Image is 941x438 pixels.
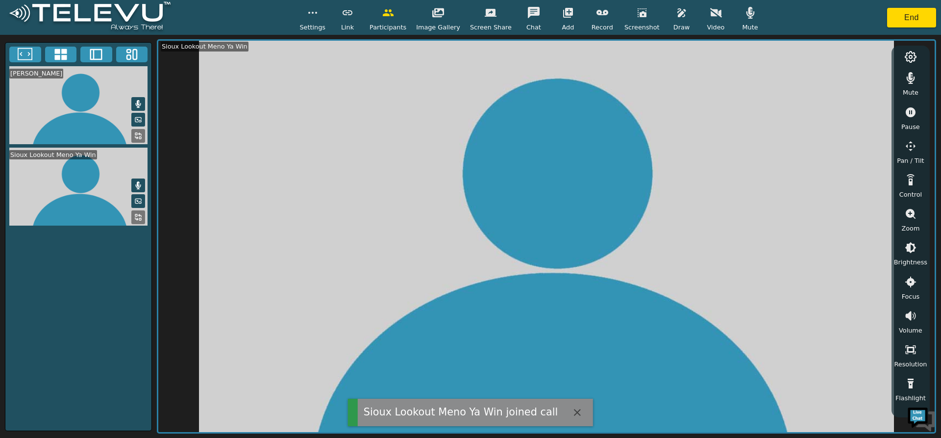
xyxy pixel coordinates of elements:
[51,52,165,64] div: Chat with us now
[901,224,919,233] span: Zoom
[624,23,660,32] span: Screenshot
[131,210,145,224] button: Replace Feed
[592,23,613,32] span: Record
[299,23,325,32] span: Settings
[894,360,927,369] span: Resolution
[57,124,135,223] span: We're online!
[341,23,354,32] span: Link
[80,47,112,62] button: Two Window Medium
[416,23,460,32] span: Image Gallery
[131,179,145,192] button: Mute
[707,23,725,32] span: Video
[742,23,758,32] span: Mute
[902,292,920,301] span: Focus
[673,23,690,32] span: Draw
[45,47,77,62] button: 4x4
[907,404,936,433] img: Chat Widget
[5,268,187,302] textarea: Type your message and hit 'Enter'
[562,23,574,32] span: Add
[131,129,145,143] button: Replace Feed
[899,326,922,335] span: Volume
[887,8,936,27] button: End
[9,47,41,62] button: Fullscreen
[899,190,922,199] span: Control
[131,113,145,127] button: Picture in Picture
[895,393,926,403] span: Flashlight
[370,23,406,32] span: Participants
[894,258,927,267] span: Brightness
[131,194,145,208] button: Picture in Picture
[9,150,97,159] div: Sioux Lookout Meno Ya Win
[17,46,41,70] img: d_736959983_company_1615157101543_736959983
[903,88,918,97] span: Mute
[526,23,541,32] span: Chat
[9,69,63,78] div: [PERSON_NAME]
[161,42,248,51] div: Sioux Lookout Meno Ya Win
[901,122,920,131] span: Pause
[116,47,148,62] button: Three Window Medium
[364,405,558,420] div: Sioux Lookout Meno Ya Win joined call
[161,5,184,28] div: Minimize live chat window
[470,23,512,32] span: Screen Share
[131,97,145,111] button: Mute
[897,156,924,165] span: Pan / Tilt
